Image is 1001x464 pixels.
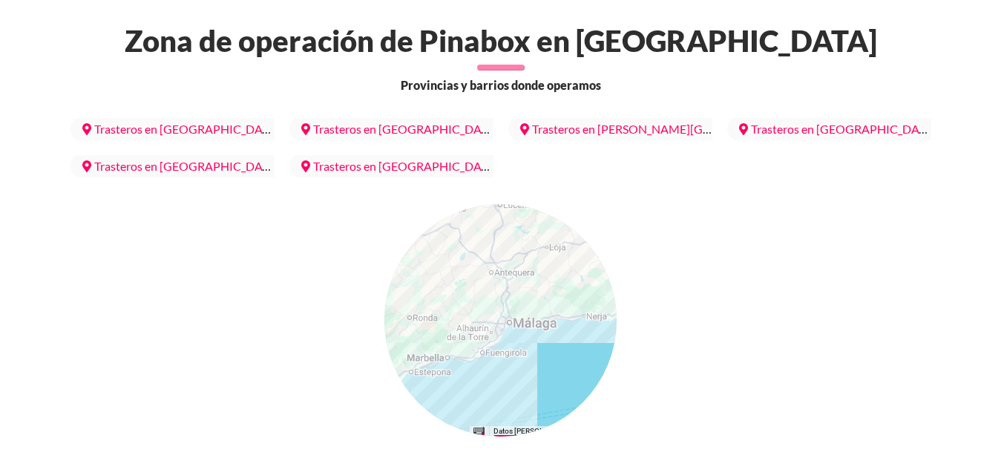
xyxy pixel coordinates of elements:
a: Trasteros en [GEOGRAPHIC_DATA] [70,116,292,142]
a: Abre esta zona en Google Maps (se abre en una nueva ventana) [388,417,437,437]
iframe: Chat Widget [734,274,1001,464]
span: Provincias y barrios donde operamos [401,76,601,94]
button: Combinaciones de teclas [473,426,484,437]
a: Trasteros en [PERSON_NAME][GEOGRAPHIC_DATA] [508,116,822,142]
a: Trasteros en [GEOGRAPHIC_DATA] [289,116,511,142]
div: Widget de chat [734,274,1001,464]
a: Trasteros en [GEOGRAPHIC_DATA] [727,116,948,142]
img: Google [388,417,437,437]
a: Trasteros en [GEOGRAPHIC_DATA] [70,153,292,179]
a: Términos (se abre en una nueva pestaña) [581,427,612,435]
a: Trasteros en [GEOGRAPHIC_DATA] [289,153,511,179]
h2: Zona de operación de Pinabox en [GEOGRAPHIC_DATA] [62,23,940,59]
button: Datos del mapa [493,426,572,437]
